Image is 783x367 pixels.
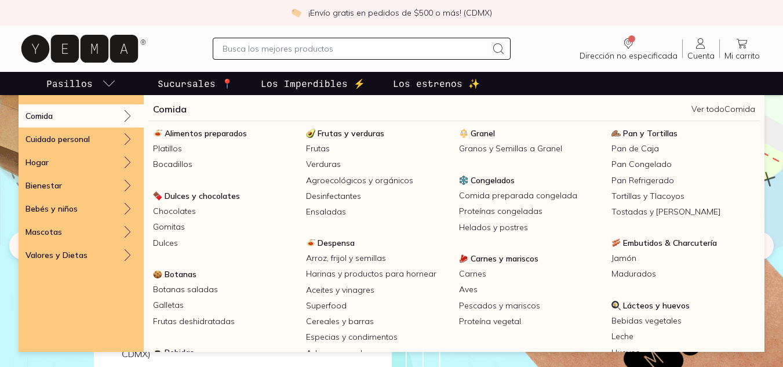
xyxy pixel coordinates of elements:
a: DespensaDespensa [301,235,454,250]
p: ¡Envío gratis en pedidos de $500 o más! (CDMX) [308,7,492,19]
a: Pan y TortillasPan y Tortillas [607,126,760,141]
img: Dulces y chocolates [153,191,162,201]
a: Ensaladas [301,204,454,220]
p: Comida [26,111,53,121]
img: Granel [459,129,468,138]
a: BotanasBotanas [148,267,301,282]
p: Pasillos [46,77,93,90]
p: Valores y Dietas [26,250,88,260]
a: Galletas [148,297,301,313]
a: Frutas [301,141,454,157]
a: Granos y Semillas a Granel [454,141,607,157]
a: Aderezos y salsas [301,346,454,361]
a: Agroecológicos y orgánicos [301,173,454,188]
a: Pescados y mariscos [454,298,607,314]
p: Cuidado personal [26,134,90,144]
a: Aceites y vinagres [301,282,454,298]
a: Proteínas congeladas [454,204,607,219]
a: Dirección no especificada [575,37,682,61]
a: Platillos [148,141,301,157]
a: Proteína vegetal [454,314,607,329]
img: Lácteos y huevos [611,301,621,310]
a: Los Imperdibles ⚡️ [258,72,367,95]
img: Congelados [459,176,468,185]
span: Dirección no especificada [580,50,678,61]
img: Botanas [153,270,162,279]
a: Especias y condimentos [301,329,454,345]
a: Mi carrito [720,37,764,61]
span: Despensa [318,238,355,248]
a: Desinfectantes [301,188,454,204]
a: Dulces [148,235,301,251]
a: Leche [607,329,760,344]
img: Despensa [306,238,315,248]
img: Frutas y verduras [306,129,315,138]
span: Lácteos y huevos [623,300,690,311]
a: Sucursales 📍 [155,72,235,95]
p: Los estrenos ✨ [393,77,480,90]
p: Sucursales 📍 [158,77,233,90]
a: Frutas y verdurasFrutas y verduras [301,126,454,141]
a: Tortillas y Tlacoyos [607,188,760,204]
span: Congelados [471,175,515,186]
span: Mi carrito [724,50,760,61]
span: Bebidas [165,347,194,358]
img: Embutidos & Charcutería [611,238,621,248]
a: Jamón [607,250,760,266]
a: Alimentos preparadosAlimentos preparados [148,126,301,141]
a: Carnes [454,266,607,282]
a: Gomitas [148,219,301,235]
a: BebidasBebidas [148,345,301,360]
a: Botanas saladas [148,282,301,297]
span: Pan y Tortillas [623,128,678,139]
a: Verduras [301,157,454,172]
img: check [291,8,301,18]
a: Cuenta [683,37,719,61]
a: Carnes y mariscosCarnes y mariscos [454,251,607,266]
a: Huevos [607,345,760,361]
img: Alimentos preparados [153,129,162,138]
span: Carnes y mariscos [471,253,538,264]
span: Botanas [165,269,196,279]
a: Frutas deshidratadas [148,314,301,329]
a: Pan Congelado [607,157,760,172]
a: Madurados [607,266,760,282]
a: Chocolates [148,204,301,219]
a: Pan de Caja [607,141,760,157]
a: Dulces y chocolatesDulces y chocolates [148,188,301,204]
a: Harinas y productos para hornear [301,266,454,282]
a: Aves [454,282,607,297]
a: pasillo-todos-link [44,72,118,95]
a: CongeladosCongelados [454,173,607,188]
a: GranelGranel [454,126,607,141]
a: Superfood [301,298,454,314]
img: Carnes y mariscos [459,254,468,263]
span: Frutas y verduras [318,128,384,139]
p: Mascotas [26,227,62,237]
span: Granel [471,128,495,139]
span: Embutidos & Charcutería [623,238,717,248]
input: Busca los mejores productos [223,42,487,56]
a: Bebidas vegetales [607,313,760,329]
p: Bebés y niños [26,204,78,214]
p: Bienestar [26,180,62,191]
p: Los Imperdibles ⚡️ [261,77,365,90]
span: Dulces y chocolates [165,191,240,201]
a: Arroz, frijol y semillas [301,250,454,266]
a: Bocadillos [148,157,301,172]
a: Los estrenos ✨ [391,72,482,95]
span: Alimentos preparados [165,128,247,139]
a: Lácteos y huevosLácteos y huevos [607,298,760,313]
a: Comida preparada congelada [454,188,607,204]
a: Helados y postres [454,220,607,235]
a: Ver todoComida [691,104,755,114]
a: Cereales y barras [301,314,454,329]
span: Cuenta [687,50,715,61]
p: Hogar [26,157,49,168]
a: Tostadas y [PERSON_NAME] [607,204,760,220]
img: Pan y Tortillas [611,129,621,138]
a: Comida [153,102,187,116]
a: Pan Refrigerado [607,173,760,188]
a: Embutidos & CharcuteríaEmbutidos & Charcutería [607,235,760,250]
img: Bebidas [153,348,162,357]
